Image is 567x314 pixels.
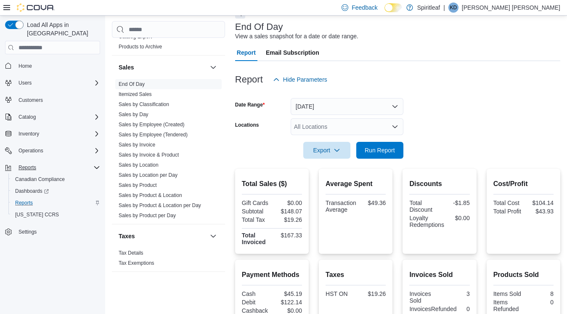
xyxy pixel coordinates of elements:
span: [US_STATE] CCRS [15,211,59,218]
span: Inventory [15,129,100,139]
span: Sales by Invoice & Product [119,152,179,158]
button: Catalog [15,112,39,122]
span: Sales by Employee (Tendered) [119,131,188,138]
span: Dashboards [12,186,100,196]
button: Catalog [2,111,103,123]
a: Itemized Sales [119,91,152,97]
div: HST ON [326,290,354,297]
div: Invoices Sold [409,290,438,304]
span: Dashboards [15,188,49,194]
div: Total Tax [242,216,270,223]
p: | [443,3,445,13]
div: Loyalty Redemptions [409,215,444,228]
button: Canadian Compliance [8,173,103,185]
div: Items Sold [493,290,522,297]
span: Tax Details [119,250,143,256]
a: Tax Details [119,250,143,256]
nav: Complex example [5,56,100,260]
button: Sales [119,63,207,72]
span: Load All Apps in [GEOGRAPHIC_DATA] [24,21,100,37]
a: Sales by Location [119,162,159,168]
span: Sales by Product per Day [119,212,176,219]
div: Transaction Average [326,200,356,213]
span: Sales by Day [119,111,148,118]
span: Operations [15,146,100,156]
span: Canadian Compliance [15,176,65,183]
span: Reports [15,200,33,206]
div: Total Discount [409,200,438,213]
div: $104.14 [525,200,554,206]
button: Inventory [2,128,103,140]
a: Sales by Product & Location per Day [119,202,201,208]
p: Spiritleaf [417,3,440,13]
span: Sales by Invoice [119,141,155,148]
button: Hide Parameters [270,71,331,88]
span: Products to Archive [119,43,162,50]
span: Catalog [19,114,36,120]
div: $0.00 [273,200,302,206]
button: Users [2,77,103,89]
span: Users [15,78,100,88]
span: Sales by Product & Location per Day [119,202,201,209]
h2: Cost/Profit [493,179,554,189]
a: Tax Exemptions [119,260,154,266]
span: Customers [19,97,43,104]
a: Customers [15,95,46,105]
h3: Report [235,75,263,85]
strong: Total Invoiced [242,232,266,245]
button: Customers [2,94,103,106]
button: Taxes [208,231,218,241]
span: KD [450,3,457,13]
a: Sales by Employee (Tendered) [119,132,188,138]
a: [US_STATE] CCRS [12,210,62,220]
div: Kenneth D L [448,3,458,13]
div: Taxes [112,248,225,271]
label: Locations [235,122,259,128]
a: Home [15,61,35,71]
a: Sales by Day [119,112,148,117]
div: Products [112,32,225,55]
div: $43.93 [525,208,554,215]
button: Home [2,59,103,72]
span: Operations [19,147,43,154]
button: Sales [208,62,218,72]
button: Operations [2,145,103,157]
a: Sales by Invoice & Product [119,152,179,158]
a: Sales by Invoice [119,142,155,148]
label: Date Range [235,101,265,108]
span: Sales by Location per Day [119,172,178,178]
button: Settings [2,226,103,238]
span: Canadian Compliance [12,174,100,184]
div: Cash [242,290,270,297]
button: Users [15,78,35,88]
a: Products to Archive [119,44,162,50]
div: View a sales snapshot for a date or date range. [235,32,358,41]
input: Dark Mode [384,3,402,12]
button: Operations [15,146,47,156]
a: Sales by Employee (Created) [119,122,185,128]
div: InvoicesRefunded [409,306,456,312]
div: $45.19 [273,290,302,297]
h2: Products Sold [493,270,554,280]
span: Hide Parameters [283,75,327,84]
span: Report [237,44,256,61]
span: Email Subscription [266,44,319,61]
p: [PERSON_NAME] [PERSON_NAME] [462,3,560,13]
span: End Of Day [119,81,145,88]
a: Sales by Classification [119,101,169,107]
div: Debit [242,299,270,306]
div: Items Refunded [493,299,522,312]
a: Dashboards [12,186,52,196]
span: Reports [12,198,100,208]
span: Reports [15,162,100,173]
span: Feedback [352,3,377,12]
a: Reports [12,198,36,208]
a: Sales by Product [119,182,157,188]
button: [US_STATE] CCRS [8,209,103,221]
h3: Sales [119,63,134,72]
div: $19.26 [273,216,302,223]
div: 0 [460,306,469,312]
button: Inventory [15,129,42,139]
